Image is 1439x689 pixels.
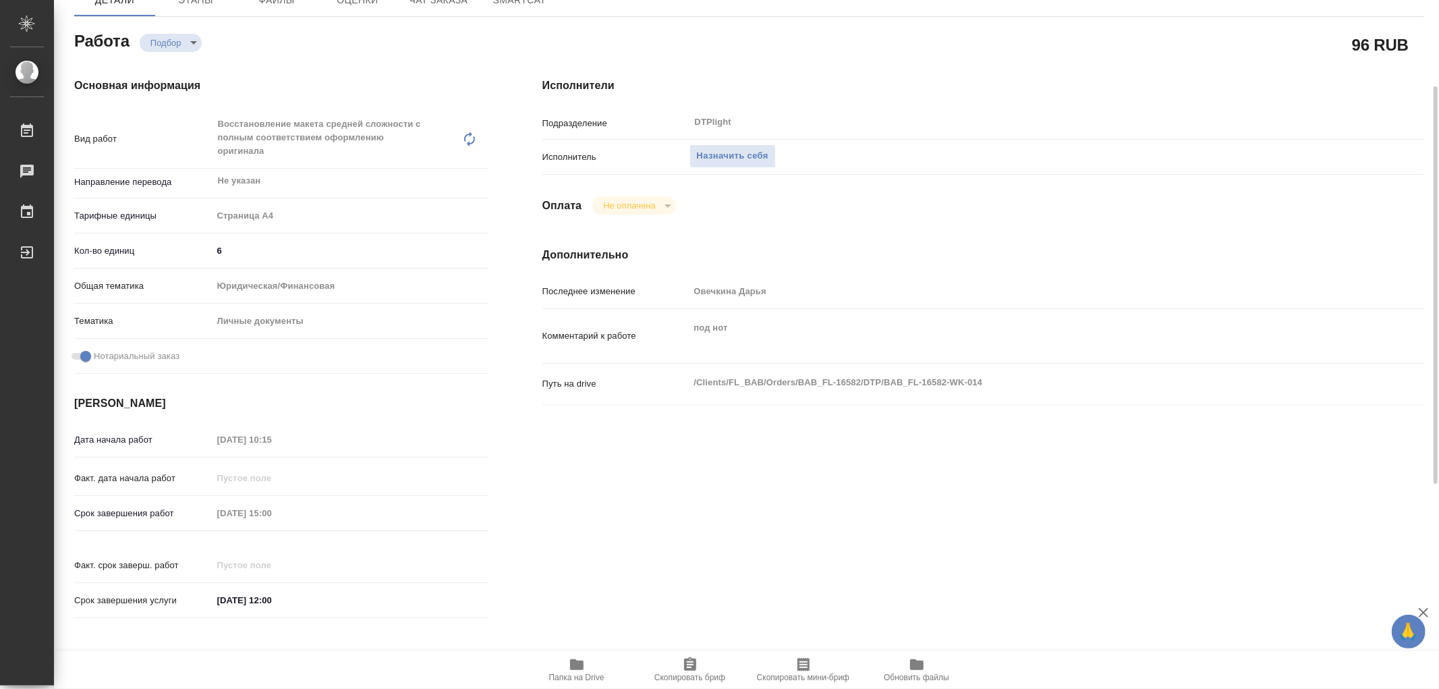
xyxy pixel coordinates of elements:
p: Путь на drive [542,377,689,391]
input: Пустое поле [213,503,331,523]
button: Обновить файлы [860,651,974,689]
span: Скопировать мини-бриф [757,673,849,682]
p: Дата начала работ [74,433,213,447]
h2: 96 RUB [1352,33,1409,56]
p: Направление перевода [74,175,213,189]
button: Не оплачена [599,200,659,211]
p: Срок завершения работ [74,507,213,520]
div: Страница А4 [213,204,488,227]
div: Юридическая/Финансовая [213,275,488,298]
p: Вид работ [74,132,213,146]
input: Пустое поле [213,430,331,449]
textarea: /Clients/FL_BAB/Orders/BAB_FL-16582/DTP/BAB_FL-16582-WK-014 [689,371,1351,394]
input: ✎ Введи что-нибудь [213,590,331,610]
p: Общая тематика [74,279,213,293]
input: ✎ Введи что-нибудь [213,241,488,260]
h4: Оплата [542,198,582,214]
p: Исполнитель [542,150,689,164]
span: Обновить файлы [884,673,949,682]
p: Срок завершения услуги [74,594,213,607]
div: Личные документы [213,310,488,333]
p: Комментарий к работе [542,329,689,343]
button: Назначить себя [689,144,776,168]
span: Папка на Drive [549,673,604,682]
button: Подбор [146,37,186,49]
h4: Дополнительно [542,247,1424,263]
h4: [PERSON_NAME] [74,395,488,412]
input: Пустое поле [213,555,331,575]
h2: Работа [74,28,130,52]
button: Скопировать бриф [633,651,747,689]
span: Нотариальный заказ [94,350,179,363]
p: Факт. срок заверш. работ [74,559,213,572]
div: Подбор [592,196,675,215]
p: Факт. дата начала работ [74,472,213,485]
p: Тематика [74,314,213,328]
span: 🙏 [1397,617,1420,646]
input: Пустое поле [689,281,1351,301]
button: Скопировать мини-бриф [747,651,860,689]
span: Скопировать бриф [654,673,725,682]
input: Пустое поле [213,468,331,488]
button: 🙏 [1392,615,1426,649]
p: Последнее изменение [542,285,689,298]
h4: Исполнители [542,78,1424,94]
button: Папка на Drive [520,651,633,689]
h4: Основная информация [74,78,488,94]
span: Назначить себя [697,148,768,164]
p: Подразделение [542,117,689,130]
p: Тарифные единицы [74,209,213,223]
p: Кол-во единиц [74,244,213,258]
textarea: под нот [689,316,1351,353]
div: Подбор [140,34,202,52]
